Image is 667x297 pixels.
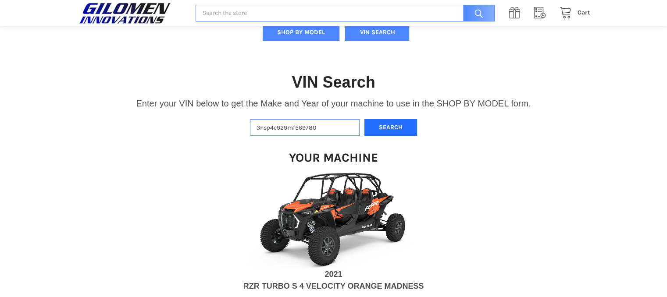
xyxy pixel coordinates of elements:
span: Cart [578,9,590,16]
div: RZR TURBO S 4 VELOCITY ORANGE MADNESS [243,280,424,292]
a: GILOMEN INNOVATIONS [77,2,186,24]
button: SHOP BY MODEL [263,24,339,41]
button: VIN SEARCH [345,24,409,41]
input: Search the store [196,5,494,22]
a: Cart [555,7,590,18]
p: Enter your VIN below to get the Make and Year of your machine to use in the SHOP BY MODEL form. [136,97,531,110]
img: VIN Image [246,170,421,269]
button: Search [364,119,417,136]
h1: Your Machine [289,150,378,165]
h1: VIN Search [292,72,375,92]
input: Search [459,5,495,22]
input: Enter VIN of your machine [250,119,360,136]
div: 2021 [325,269,342,280]
img: GILOMEN INNOVATIONS [77,2,173,24]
